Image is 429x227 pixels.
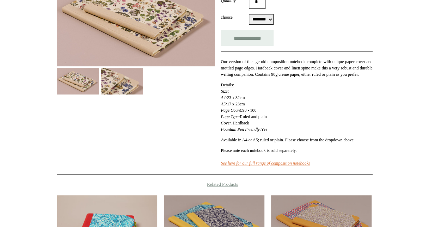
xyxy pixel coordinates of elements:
[261,127,267,132] span: Yes
[242,108,256,113] span: 90 - 100
[101,68,143,94] img: Hardback "Composition Ledger" Notebook, English Garden
[221,108,242,113] em: Page Count:
[57,68,99,94] img: Hardback "Composition Ledger" Notebook, English Garden
[221,14,249,20] label: choose
[227,102,245,106] span: 17 x 23cm
[227,95,245,100] span: 23 x 32cm
[221,102,227,106] i: A5:
[233,121,249,125] span: Hardback
[221,147,372,166] p: Please note each notebook is sold separately.
[221,82,234,87] span: Details:
[38,182,391,187] h4: Related Products
[221,95,227,100] em: A4:
[221,161,310,166] a: See here for our full range of composition notebooks
[221,59,372,77] span: Our version of the age-old composition notebook complete with unique paper cover and mottled page...
[221,137,372,143] p: Available in A4 or A5; ruled or plain. Please choose from the dropdown above.
[221,121,232,125] em: Cover:
[240,114,267,119] span: Ruled and plain
[221,114,240,119] em: Page Type:
[221,89,229,94] em: Size:
[221,127,261,132] em: Fountain Pen Friendly:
